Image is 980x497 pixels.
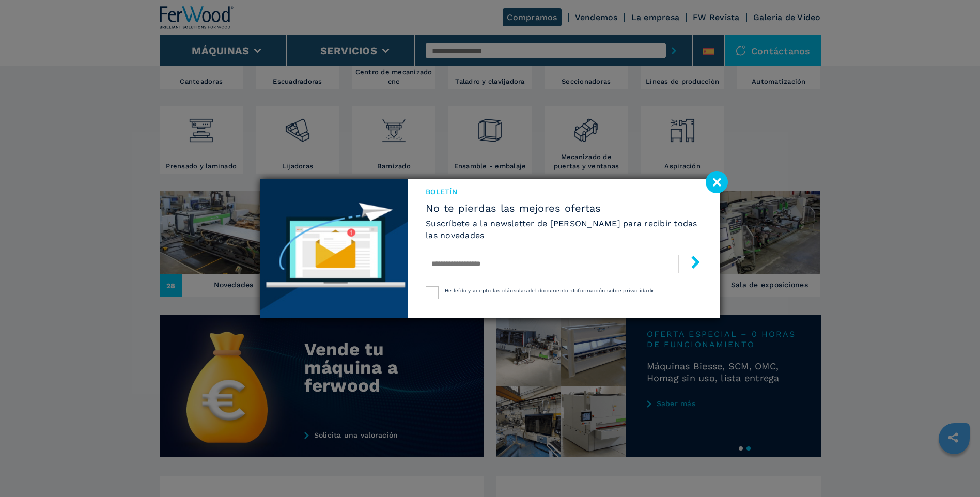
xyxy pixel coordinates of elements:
[426,218,702,241] h6: Suscríbete a la newsletter de [PERSON_NAME] para recibir todas las novedades
[679,252,702,276] button: submit-button
[426,202,702,214] span: No te pierdas las mejores ofertas
[260,179,408,318] img: Newsletter image
[445,288,654,293] span: He leído y acepto las cláusulas del documento «Información sobre privacidad»
[426,187,702,197] span: Boletín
